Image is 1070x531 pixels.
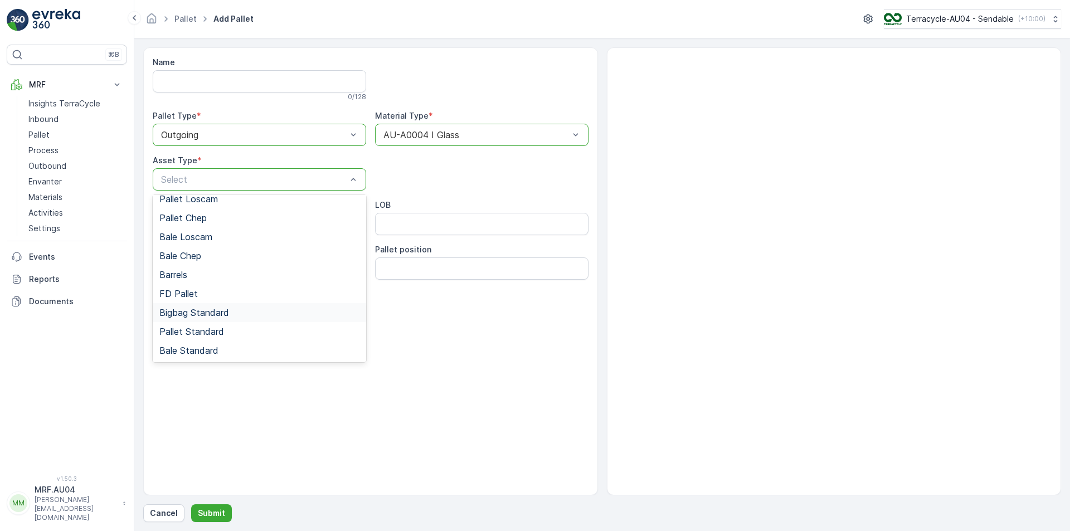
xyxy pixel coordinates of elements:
p: [PERSON_NAME][EMAIL_ADDRESS][DOMAIN_NAME] [35,495,117,522]
p: Pallet [28,129,50,140]
label: Material Type [375,111,429,120]
a: Settings [24,221,127,236]
a: Activities [24,205,127,221]
label: Pallet position [375,245,431,254]
img: logo_light-DOdMpM7g.png [32,9,80,31]
p: Materials [28,192,62,203]
div: MM [9,494,27,512]
span: FD Pallet [159,289,198,299]
img: logo [7,9,29,31]
button: MMMRF.AU04[PERSON_NAME][EMAIL_ADDRESS][DOMAIN_NAME] [7,484,127,522]
a: Outbound [24,158,127,174]
p: Outbound [28,160,66,172]
a: Pallet [174,14,197,23]
p: Terracycle-AU04 - Sendable [906,13,1014,25]
span: Bale Chep [159,251,201,261]
a: Envanter [24,174,127,189]
label: Pallet Type [153,111,197,120]
a: Materials [24,189,127,205]
button: MRF [7,74,127,96]
span: v 1.50.3 [7,475,127,482]
p: Reports [29,274,123,285]
p: Activities [28,207,63,218]
label: Asset Type [153,155,197,165]
a: Insights TerraCycle [24,96,127,111]
p: Settings [28,223,60,234]
p: Events [29,251,123,262]
button: Cancel [143,504,184,522]
button: Terracycle-AU04 - Sendable(+10:00) [884,9,1061,29]
p: Documents [29,296,123,307]
p: 0 / 128 [348,92,366,101]
span: Barrels [159,270,187,280]
a: Documents [7,290,127,313]
p: Submit [198,508,225,519]
span: Pallet Loscam [159,194,218,204]
p: Cancel [150,508,178,519]
span: Add Pallet [211,13,256,25]
button: Submit [191,504,232,522]
span: Bale Loscam [159,232,212,242]
label: LOB [375,200,391,210]
p: Select [161,173,347,186]
a: Homepage [145,17,158,26]
img: terracycle_logo.png [884,13,902,25]
span: Bale Standard [159,345,218,355]
p: MRF.AU04 [35,484,117,495]
p: Envanter [28,176,62,187]
a: Events [7,246,127,268]
p: Process [28,145,59,156]
a: Reports [7,268,127,290]
p: Insights TerraCycle [28,98,100,109]
a: Inbound [24,111,127,127]
p: ( +10:00 ) [1018,14,1045,23]
p: MRF [29,79,105,90]
label: Name [153,57,175,67]
p: ⌘B [108,50,119,59]
p: Inbound [28,114,59,125]
span: Bigbag Standard [159,308,229,318]
a: Process [24,143,127,158]
span: Pallet Standard [159,327,224,337]
span: Pallet Chep [159,213,207,223]
a: Pallet [24,127,127,143]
